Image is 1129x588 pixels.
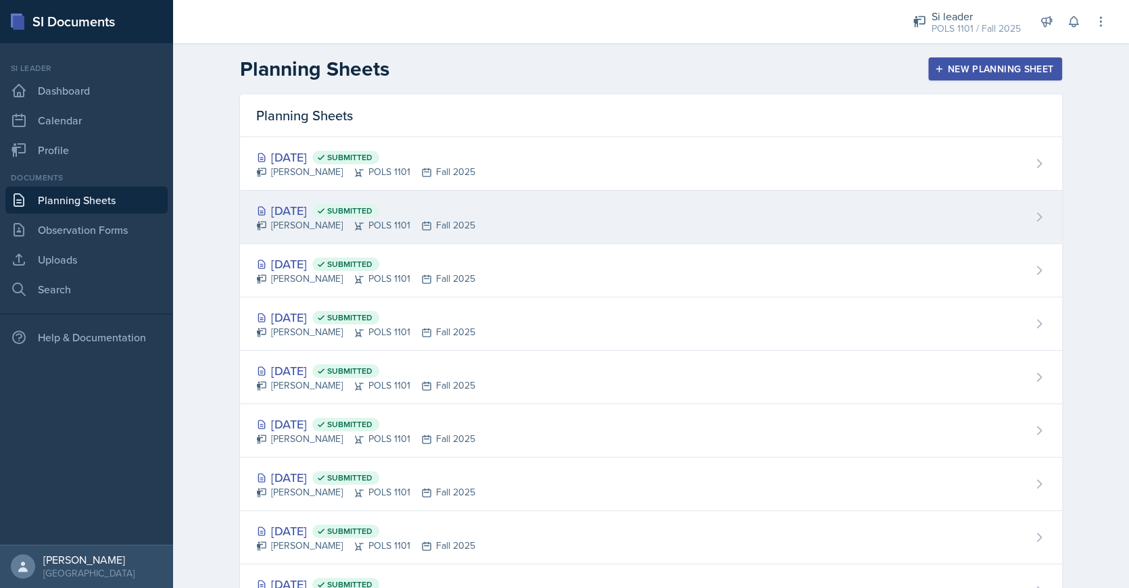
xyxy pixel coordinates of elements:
[256,432,475,446] div: [PERSON_NAME] POLS 1101 Fall 2025
[937,64,1053,74] div: New Planning Sheet
[256,362,475,380] div: [DATE]
[240,244,1062,297] a: [DATE] Submitted [PERSON_NAME]POLS 1101Fall 2025
[43,566,135,580] div: [GEOGRAPHIC_DATA]
[240,404,1062,458] a: [DATE] Submitted [PERSON_NAME]POLS 1101Fall 2025
[240,351,1062,404] a: [DATE] Submitted [PERSON_NAME]POLS 1101Fall 2025
[327,152,373,163] span: Submitted
[256,415,475,433] div: [DATE]
[928,57,1062,80] button: New Planning Sheet
[256,522,475,540] div: [DATE]
[256,201,475,220] div: [DATE]
[256,468,475,487] div: [DATE]
[5,246,168,273] a: Uploads
[256,308,475,326] div: [DATE]
[327,526,373,537] span: Submitted
[932,8,1021,24] div: Si leader
[240,511,1062,564] a: [DATE] Submitted [PERSON_NAME]POLS 1101Fall 2025
[327,259,373,270] span: Submitted
[256,148,475,166] div: [DATE]
[256,272,475,286] div: [PERSON_NAME] POLS 1101 Fall 2025
[256,255,475,273] div: [DATE]
[327,312,373,323] span: Submitted
[5,324,168,351] div: Help & Documentation
[5,216,168,243] a: Observation Forms
[256,218,475,232] div: [PERSON_NAME] POLS 1101 Fall 2025
[256,165,475,179] div: [PERSON_NAME] POLS 1101 Fall 2025
[5,276,168,303] a: Search
[5,77,168,104] a: Dashboard
[256,539,475,553] div: [PERSON_NAME] POLS 1101 Fall 2025
[240,297,1062,351] a: [DATE] Submitted [PERSON_NAME]POLS 1101Fall 2025
[5,187,168,214] a: Planning Sheets
[5,107,168,134] a: Calendar
[240,137,1062,191] a: [DATE] Submitted [PERSON_NAME]POLS 1101Fall 2025
[43,553,135,566] div: [PERSON_NAME]
[240,95,1062,137] div: Planning Sheets
[240,458,1062,511] a: [DATE] Submitted [PERSON_NAME]POLS 1101Fall 2025
[327,419,373,430] span: Submitted
[327,472,373,483] span: Submitted
[932,22,1021,36] div: POLS 1101 / Fall 2025
[256,325,475,339] div: [PERSON_NAME] POLS 1101 Fall 2025
[256,485,475,499] div: [PERSON_NAME] POLS 1101 Fall 2025
[256,378,475,393] div: [PERSON_NAME] POLS 1101 Fall 2025
[5,172,168,184] div: Documents
[240,57,389,81] h2: Planning Sheets
[5,62,168,74] div: Si leader
[240,191,1062,244] a: [DATE] Submitted [PERSON_NAME]POLS 1101Fall 2025
[5,137,168,164] a: Profile
[327,366,373,376] span: Submitted
[327,205,373,216] span: Submitted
